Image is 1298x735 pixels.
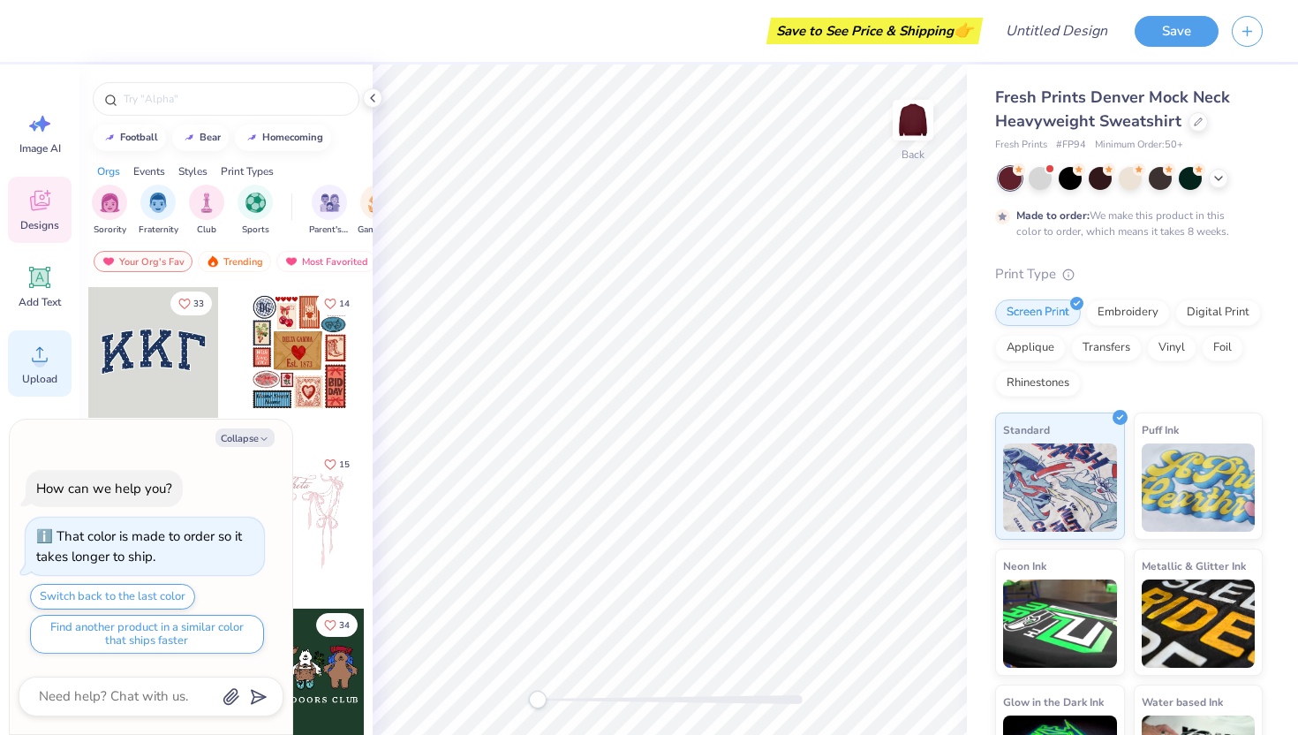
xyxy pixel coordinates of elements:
[148,193,168,213] img: Fraternity Image
[358,185,398,237] button: filter button
[902,147,924,163] div: Back
[995,370,1081,397] div: Rhinestones
[20,218,59,232] span: Designs
[1016,208,1234,239] div: We make this product in this color to order, which means it takes 8 weeks.
[284,255,298,268] img: most_fav.gif
[238,185,273,237] button: filter button
[316,452,358,476] button: Like
[309,224,350,237] span: Parent's Weekend
[30,615,264,654] button: Find another product in a similar color that ships faster
[122,90,348,108] input: Try "Alpha"
[36,527,242,565] div: That color is made to order so it takes longer to ship.
[120,133,158,142] div: football
[1003,693,1104,711] span: Glow in the Dark Ink
[92,185,127,237] div: filter for Sorority
[235,125,331,151] button: homecoming
[1003,580,1117,668] img: Neon Ink
[189,185,224,237] div: filter for Club
[339,460,350,469] span: 15
[197,224,216,237] span: Club
[1016,208,1090,223] strong: Made to order:
[245,193,266,213] img: Sports Image
[193,299,204,308] span: 33
[182,133,196,143] img: trend_line.gif
[320,193,340,213] img: Parent's Weekend Image
[139,185,178,237] button: filter button
[200,133,221,142] div: bear
[316,613,358,637] button: Like
[1003,443,1117,532] img: Standard
[309,185,350,237] button: filter button
[30,584,195,610] button: Switch back to the last color
[771,18,978,44] div: Save to See Price & Shipping
[1142,443,1256,532] img: Puff Ink
[529,691,547,708] div: Accessibility label
[992,13,1121,49] input: Untitled Design
[358,185,398,237] div: filter for Game Day
[19,295,61,309] span: Add Text
[1071,335,1142,361] div: Transfers
[242,224,269,237] span: Sports
[368,193,389,213] img: Game Day Image
[995,87,1230,132] span: Fresh Prints Denver Mock Neck Heavyweight Sweatshirt
[1135,16,1219,47] button: Save
[139,185,178,237] div: filter for Fraternity
[206,255,220,268] img: trending.gif
[995,264,1263,284] div: Print Type
[97,163,120,179] div: Orgs
[100,193,120,213] img: Sorority Image
[36,480,172,497] div: How can we help you?
[1147,335,1196,361] div: Vinyl
[133,163,165,179] div: Events
[245,133,259,143] img: trend_line.gif
[102,255,116,268] img: most_fav.gif
[178,163,208,179] div: Styles
[895,102,931,138] img: Back
[1086,299,1170,326] div: Embroidery
[170,292,212,315] button: Like
[1202,335,1243,361] div: Foil
[995,335,1066,361] div: Applique
[262,133,323,142] div: homecoming
[1095,138,1183,153] span: Minimum Order: 50 +
[102,133,117,143] img: trend_line.gif
[1003,557,1046,575] span: Neon Ink
[339,299,350,308] span: 14
[995,299,1081,326] div: Screen Print
[94,224,126,237] span: Sorority
[1003,421,1050,439] span: Standard
[172,125,229,151] button: bear
[358,224,398,237] span: Game Day
[22,372,57,386] span: Upload
[92,185,127,237] button: filter button
[93,125,166,151] button: football
[339,621,350,630] span: 34
[995,138,1047,153] span: Fresh Prints
[94,251,192,272] div: Your Org's Fav
[1142,693,1223,711] span: Water based Ink
[276,251,376,272] div: Most Favorited
[238,185,273,237] div: filter for Sports
[197,193,216,213] img: Club Image
[189,185,224,237] button: filter button
[221,163,274,179] div: Print Types
[1056,138,1086,153] span: # FP94
[954,19,973,41] span: 👉
[1175,299,1261,326] div: Digital Print
[316,292,358,315] button: Like
[139,224,178,237] span: Fraternity
[215,428,275,447] button: Collapse
[19,141,61,155] span: Image AI
[1142,421,1179,439] span: Puff Ink
[309,185,350,237] div: filter for Parent's Weekend
[1142,557,1246,575] span: Metallic & Glitter Ink
[198,251,271,272] div: Trending
[1142,580,1256,668] img: Metallic & Glitter Ink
